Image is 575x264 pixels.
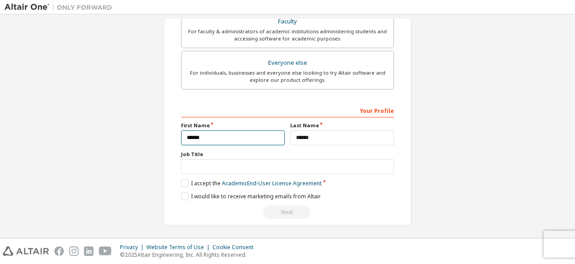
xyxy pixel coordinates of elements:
div: Privacy [120,244,146,251]
label: I would like to receive marketing emails from Altair [181,192,321,200]
div: For individuals, businesses and everyone else looking to try Altair software and explore our prod... [187,69,388,84]
div: Faculty [187,15,388,28]
img: Altair One [4,3,117,12]
div: For faculty & administrators of academic institutions administering students and accessing softwa... [187,28,388,42]
p: © 2025 Altair Engineering, Inc. All Rights Reserved. [120,251,259,259]
img: linkedin.svg [84,246,93,256]
img: facebook.svg [54,246,64,256]
div: Your Profile [181,103,394,117]
label: First Name [181,122,285,129]
div: Please wait while checking email ... [181,206,394,219]
label: Job Title [181,151,394,158]
img: instagram.svg [69,246,79,256]
label: I accept the [181,179,322,187]
div: Everyone else [187,57,388,69]
div: Cookie Consent [212,244,259,251]
img: youtube.svg [99,246,112,256]
label: Last Name [290,122,394,129]
img: altair_logo.svg [3,246,49,256]
a: Academic End-User License Agreement [222,179,322,187]
div: Website Terms of Use [146,244,212,251]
